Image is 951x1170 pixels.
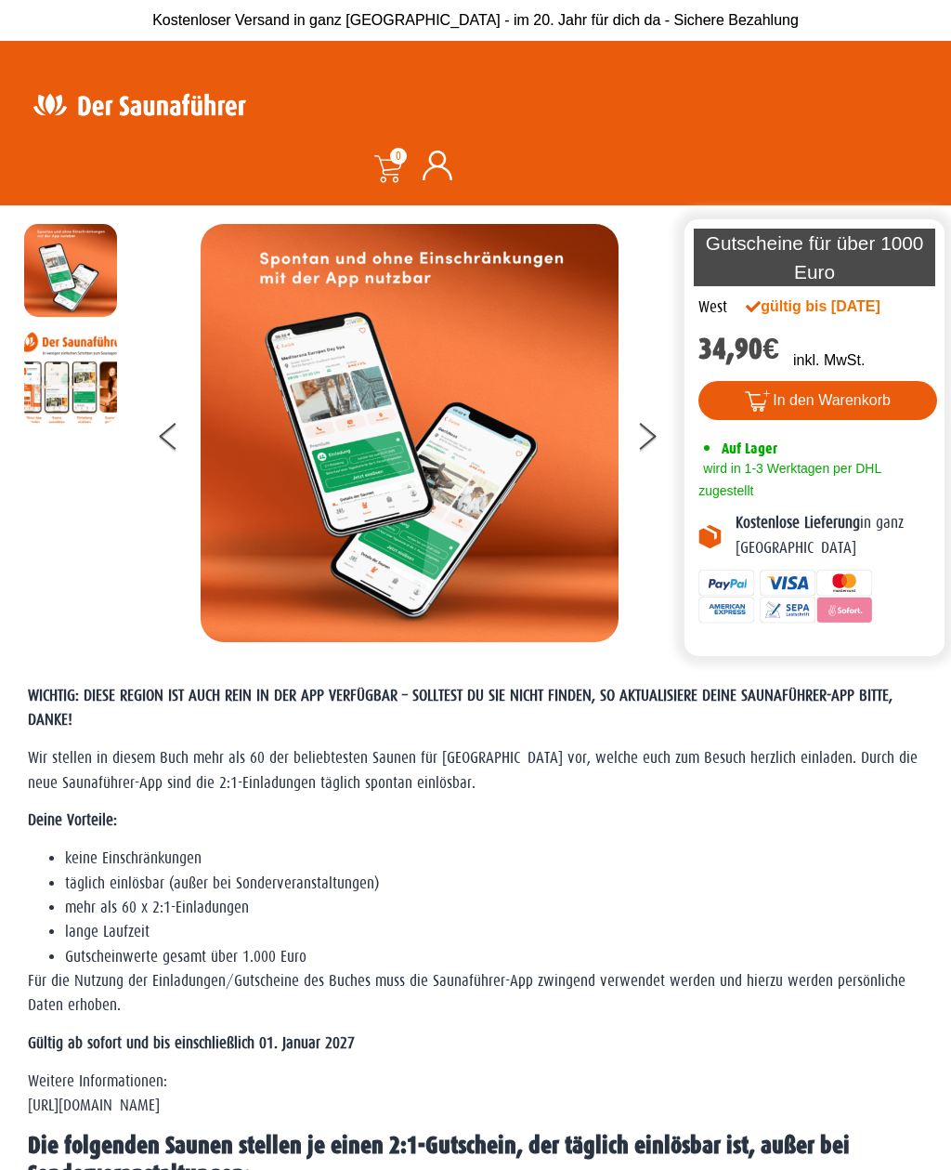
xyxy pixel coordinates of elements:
span: Kostenloser Versand in ganz [GEOGRAPHIC_DATA] - im 20. Jahr für dich da - Sichere Bezahlung [152,12,799,28]
li: täglich einlösbar (außer bei Sonderveranstaltungen) [65,872,923,896]
p: Weitere Informationen: [URL][DOMAIN_NAME] [28,1070,923,1119]
li: lange Laufzeit [65,920,923,944]
strong: Deine Vorteile: [28,811,117,829]
span: wird in 1-3 Werktagen per DHL zugestellt [698,461,880,498]
span: € [762,332,779,366]
span: Wir stellen in diesem Buch mehr als 60 der beliebtesten Saunen für [GEOGRAPHIC_DATA] vor, welche ... [28,749,918,791]
bdi: 34,90 [698,332,779,366]
img: Anleitung7tn [24,331,117,424]
strong: Gültig ab sofort und bis einschließlich 01. Januar 2027 [28,1034,355,1052]
img: MOCKUP-iPhone_regional [201,224,619,642]
button: In den Warenkorb [698,381,937,420]
p: Gutscheine für über 1000 Euro [694,229,935,286]
span: 0 [390,148,407,164]
li: keine Einschränkungen [65,847,923,871]
li: mehr als 60 x 2:1-Einladungen [65,896,923,920]
div: gültig bis [DATE] [746,296,890,318]
p: inkl. MwSt. [793,349,865,372]
b: Kostenlose Lieferung [736,514,860,532]
p: Für die Nutzung der Einladungen/Gutscheine des Buches muss die Saunaführer-App zwingend verwendet... [28,969,923,1019]
span: WICHTIG: DIESE REGION IST AUCH REIN IN DER APP VERFÜGBAR – SOLLTEST DU SIE NICHT FINDEN, SO AKTUA... [28,687,892,729]
li: Gutscheinwerte gesamt über 1.000 Euro [65,945,923,969]
p: in ganz [GEOGRAPHIC_DATA] [736,511,931,560]
div: West [698,296,727,320]
img: MOCKUP-iPhone_regional [24,224,117,317]
span: Auf Lager [722,440,777,457]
